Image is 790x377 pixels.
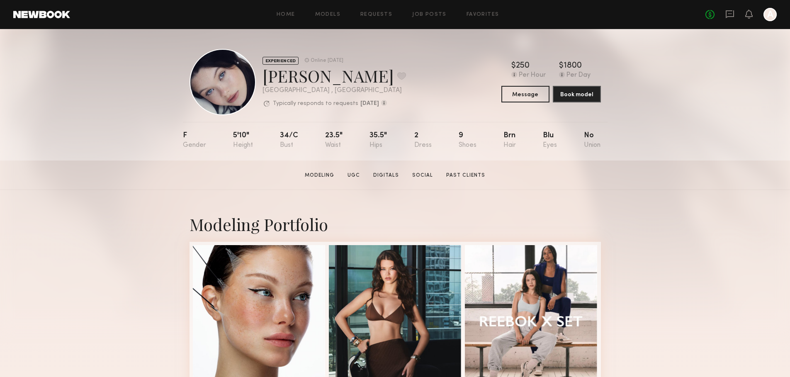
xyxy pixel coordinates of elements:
a: UGC [344,172,363,179]
div: 2 [414,132,432,149]
a: Digitals [370,172,402,179]
div: $ [559,62,564,70]
div: Modeling Portfolio [190,213,601,235]
div: EXPERIENCED [263,57,299,65]
a: Home [277,12,295,17]
div: 23.5" [325,132,343,149]
button: Book model [553,86,601,102]
button: Message [501,86,549,102]
div: Online [DATE] [311,58,343,63]
div: No [584,132,600,149]
div: Per Day [566,72,591,79]
div: Brn [503,132,516,149]
div: 250 [516,62,530,70]
div: 1800 [564,62,582,70]
div: 34/c [280,132,298,149]
a: Requests [360,12,392,17]
a: Modeling [301,172,338,179]
div: $ [511,62,516,70]
a: Models [315,12,340,17]
a: Past Clients [443,172,489,179]
p: Typically responds to requests [273,101,358,107]
b: [DATE] [360,101,379,107]
div: 5'10" [233,132,253,149]
div: Blu [543,132,557,149]
div: Per Hour [519,72,546,79]
div: 35.5" [369,132,387,149]
a: Job Posts [412,12,447,17]
a: Social [409,172,436,179]
div: [GEOGRAPHIC_DATA] , [GEOGRAPHIC_DATA] [263,87,406,94]
div: [PERSON_NAME] [263,65,406,87]
a: A [763,8,777,21]
div: 9 [459,132,476,149]
div: F [183,132,206,149]
a: Favorites [467,12,499,17]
